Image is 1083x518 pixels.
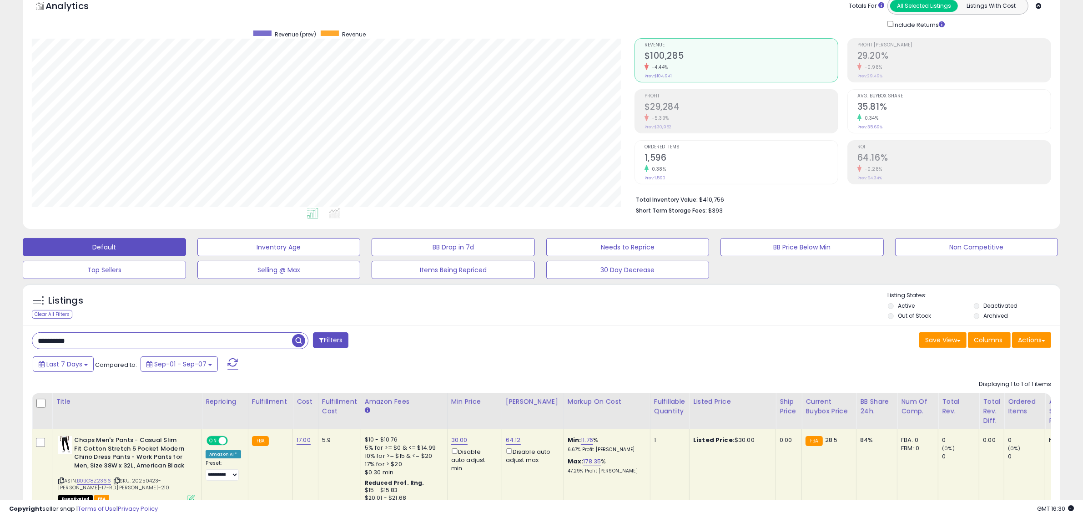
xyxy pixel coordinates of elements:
div: Current Buybox Price [806,397,852,416]
div: Listed Price [693,397,772,406]
div: Totals For [849,2,884,10]
div: 0 [942,436,979,444]
div: 5.9 [322,436,354,444]
div: Total Rev. Diff. [983,397,1000,426]
div: $20.01 - $21.68 [365,494,440,502]
h2: $100,285 [645,51,838,63]
b: Short Term Storage Fees: [636,207,707,214]
span: OFF [227,437,241,445]
small: 0.38% [649,166,666,173]
div: Preset: [206,460,241,481]
div: $15 - $15.83 [365,487,440,494]
small: -0.28% [861,166,882,173]
div: Ordered Items [1008,397,1041,416]
div: % [568,457,643,474]
div: Num of Comp. [901,397,934,416]
b: Min: [568,436,581,444]
h2: 1,596 [645,152,838,165]
div: Disable auto adjust max [506,447,557,464]
button: Last 7 Days [33,356,94,372]
div: 5% for >= $0 & <= $14.99 [365,444,440,452]
span: Sep-01 - Sep-07 [154,360,207,369]
h2: 29.20% [857,51,1051,63]
button: BB Price Below Min [720,238,884,256]
span: Revenue (prev) [275,30,316,38]
div: 84% [860,436,890,444]
label: Active [898,302,915,310]
a: 64.12 [506,436,521,445]
div: Avg Selling Price [1049,397,1082,426]
button: Selling @ Max [197,261,361,279]
div: Include Returns [881,19,956,29]
img: 31i1xvO29KL._SL40_.jpg [58,436,72,454]
div: Fulfillment Cost [322,397,357,416]
small: 0.34% [861,115,879,122]
span: Revenue [645,43,838,48]
label: Out of Stock [898,312,931,320]
a: Privacy Policy [118,504,158,513]
label: Deactivated [984,302,1018,310]
a: Terms of Use [78,504,116,513]
button: Actions [1012,332,1051,348]
span: Profit [PERSON_NAME] [857,43,1051,48]
p: Listing States: [888,291,1060,300]
a: 30.00 [451,436,468,445]
button: Inventory Age [197,238,361,256]
span: Avg. Buybox Share [857,94,1051,99]
div: N/A [1049,436,1079,444]
div: Cost [297,397,314,406]
button: Sep-01 - Sep-07 [141,356,218,372]
h5: Listings [48,295,83,307]
h2: 64.16% [857,152,1051,165]
div: $0.30 min [365,468,440,477]
small: FBA [252,436,269,446]
span: Last 7 Days [46,360,82,369]
small: (0%) [1008,445,1021,452]
small: -4.44% [649,64,668,71]
small: Prev: 1,590 [645,175,665,181]
span: Revenue [342,30,366,38]
span: $393 [708,206,723,215]
b: Listed Price: [693,436,735,444]
div: Min Price [451,397,498,406]
p: 6.67% Profit [PERSON_NAME] [568,447,643,453]
div: 0.00 [983,436,997,444]
div: 0 [1008,436,1045,444]
div: Clear All Filters [32,310,72,319]
b: Reduced Prof. Rng. [365,479,424,487]
div: Amazon AI * [206,450,241,458]
span: 28.5 [825,436,838,444]
div: 1 [654,436,682,444]
button: Non Competitive [895,238,1058,256]
div: % [568,436,643,453]
span: Ordered Items [645,145,838,150]
th: The percentage added to the cost of goods (COGS) that forms the calculator for Min & Max prices. [564,393,650,429]
div: Markup on Cost [568,397,646,406]
a: 17.00 [297,436,311,445]
small: FBA [806,436,822,446]
a: 178.35 [583,457,601,466]
small: Prev: $104,941 [645,73,672,79]
span: ROI [857,145,1051,150]
div: $10 - $10.76 [365,436,440,444]
a: B0BG8Z2366 [77,477,111,485]
button: Save View [919,332,967,348]
small: -0.98% [861,64,882,71]
div: 0.00 [780,436,795,444]
span: 2025-09-15 16:30 GMT [1037,504,1074,513]
div: FBM: 0 [901,444,931,452]
span: FBA [94,495,110,503]
small: Amazon Fees. [365,406,370,415]
small: Prev: 29.49% [857,73,882,79]
button: Default [23,238,186,256]
div: Disable auto adjust min [451,447,495,472]
div: 0 [1008,452,1045,461]
div: Repricing [206,397,244,406]
div: Displaying 1 to 1 of 1 items [979,380,1051,389]
span: All listings that are unavailable for purchase on Amazon for any reason other than out-of-stock [58,495,93,503]
div: Title [56,397,198,406]
button: 30 Day Decrease [546,261,710,279]
div: [PERSON_NAME] [506,397,560,406]
span: Compared to: [95,361,137,369]
span: Columns [974,335,1002,345]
